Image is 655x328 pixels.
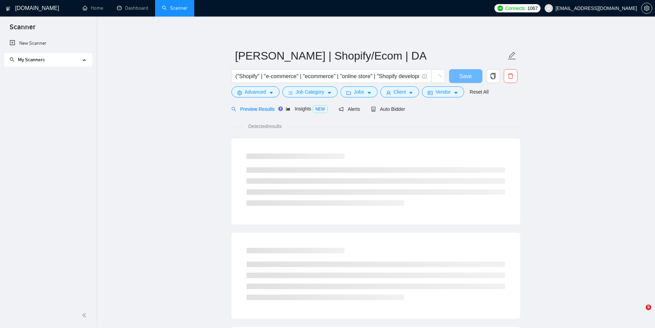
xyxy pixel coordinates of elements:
button: copy [486,69,500,83]
span: Scanner [4,22,41,36]
a: dashboardDashboard [117,5,148,11]
span: robot [371,107,376,112]
span: caret-down [367,90,372,95]
span: idcard [428,90,433,95]
span: Client [394,88,406,96]
span: 5 [646,305,651,310]
span: search [231,107,236,112]
button: userClientcaret-down [380,86,419,97]
span: Detected results [243,123,286,130]
a: searchScanner [162,5,187,11]
span: Advanced [245,88,266,96]
button: settingAdvancedcaret-down [231,86,280,97]
span: user [546,6,551,11]
input: Scanner name... [235,47,506,64]
span: setting [237,90,242,95]
span: caret-down [269,90,274,95]
img: logo [6,3,11,14]
span: copy [487,73,500,79]
button: folderJobscaret-down [340,86,378,97]
span: info-circle [422,74,427,78]
span: edit [507,51,516,60]
a: homeHome [83,5,103,11]
span: user [386,90,391,95]
img: upwork-logo.png [498,6,503,11]
span: setting [642,6,652,11]
span: Preview Results [231,106,275,112]
span: Vendor [435,88,450,96]
span: Save [459,72,472,81]
span: NEW [313,105,328,113]
input: Search Freelance Jobs... [236,72,419,81]
a: setting [641,6,652,11]
li: New Scanner [4,36,92,50]
button: barsJob Categorycaret-down [282,86,338,97]
span: area-chart [286,106,291,111]
a: New Scanner [10,36,86,50]
span: folder [346,90,351,95]
span: My Scanners [10,57,45,63]
button: Save [449,69,482,83]
span: loading [435,74,441,81]
button: delete [504,69,517,83]
span: Auto Bidder [371,106,405,112]
div: Tooltip anchor [277,106,284,112]
span: bars [288,90,293,95]
span: 1067 [527,4,538,12]
span: Job Category [296,88,324,96]
span: Jobs [354,88,364,96]
span: Connects: [505,4,526,12]
button: idcardVendorcaret-down [422,86,464,97]
span: caret-down [454,90,458,95]
span: My Scanners [18,57,45,63]
span: Insights [286,106,328,112]
span: search [10,57,14,62]
span: caret-down [408,90,413,95]
a: Reset All [470,88,489,96]
iframe: Intercom live chat [632,305,648,321]
span: Alerts [339,106,360,112]
span: caret-down [327,90,332,95]
span: double-left [82,312,89,319]
span: notification [339,107,343,112]
button: setting [641,3,652,14]
span: delete [504,73,517,79]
